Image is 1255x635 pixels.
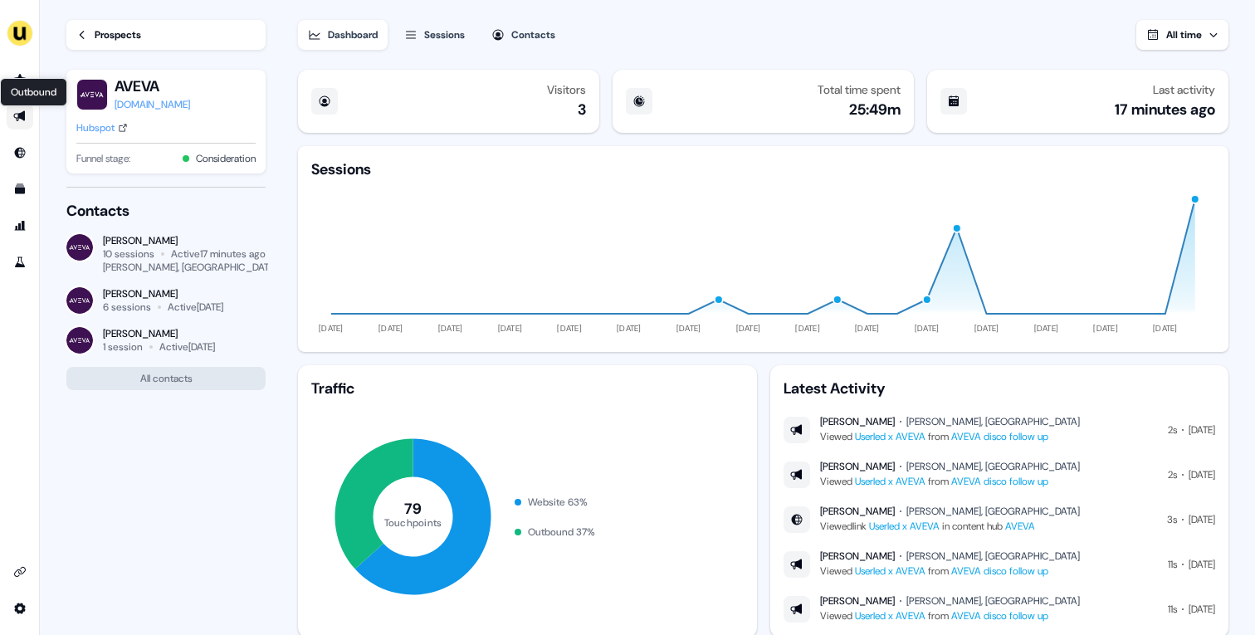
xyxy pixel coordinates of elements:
div: Viewed from [820,608,1080,624]
a: Go to integrations [7,559,33,585]
div: [PERSON_NAME], [GEOGRAPHIC_DATA] [103,261,277,274]
div: 11s [1168,601,1177,618]
div: [PERSON_NAME], [GEOGRAPHIC_DATA] [906,460,1080,473]
div: Active 17 minutes ago [171,247,266,261]
a: AVEVA disco follow up [951,430,1048,443]
a: AVEVA disco follow up [951,609,1048,623]
div: 1 session [103,340,143,354]
tspan: [DATE] [676,323,701,334]
a: Userled x AVEVA [855,609,925,623]
a: Go to attribution [7,212,33,239]
div: Latest Activity [784,379,1215,398]
tspan: [DATE] [974,323,999,334]
div: Active [DATE] [159,340,215,354]
tspan: [DATE] [617,323,642,334]
div: [PERSON_NAME] [820,460,895,473]
a: Go to experiments [7,249,33,276]
div: Sessions [424,27,465,43]
button: All time [1136,20,1228,50]
div: Prospects [95,27,141,43]
tspan: [DATE] [558,323,583,334]
div: [PERSON_NAME], [GEOGRAPHIC_DATA] [906,415,1080,428]
tspan: [DATE] [1034,323,1059,334]
tspan: [DATE] [855,323,880,334]
div: [PERSON_NAME], [GEOGRAPHIC_DATA] [906,594,1080,608]
div: [DATE] [1189,556,1215,573]
div: 17 minutes ago [1115,100,1215,120]
div: 10 sessions [103,247,154,261]
tspan: [DATE] [796,323,821,334]
button: Consideration [196,150,256,167]
tspan: 79 [404,499,422,519]
div: Viewed from [820,473,1080,490]
div: [PERSON_NAME] [820,550,895,563]
div: [PERSON_NAME], [GEOGRAPHIC_DATA] [906,505,1080,518]
a: Prospects [66,20,266,50]
div: Last activity [1153,83,1215,96]
a: Userled x AVEVA [855,564,925,578]
div: [PERSON_NAME] [820,415,895,428]
div: [DATE] [1189,466,1215,483]
a: [DOMAIN_NAME] [115,96,190,113]
div: 2s [1168,466,1177,483]
div: [PERSON_NAME], [GEOGRAPHIC_DATA] [906,550,1080,563]
tspan: [DATE] [438,323,463,334]
a: Userled x AVEVA [855,475,925,488]
a: Go to Inbound [7,139,33,166]
a: Hubspot [76,120,128,136]
div: Contacts [66,201,266,221]
span: Funnel stage: [76,150,130,167]
tspan: [DATE] [1094,323,1119,334]
button: Contacts [481,20,565,50]
button: Sessions [394,20,475,50]
a: Go to integrations [7,595,33,622]
div: 11s [1168,556,1177,573]
tspan: [DATE] [1153,323,1178,334]
div: 25:49m [849,100,901,120]
div: [PERSON_NAME] [103,287,223,300]
div: 3s [1167,511,1177,528]
div: Viewed from [820,428,1080,445]
a: AVEVA [1005,520,1035,533]
tspan: [DATE] [498,323,523,334]
div: Active [DATE] [168,300,223,314]
button: AVEVA [115,76,190,96]
div: Sessions [311,159,371,179]
div: [PERSON_NAME] [103,327,215,340]
button: All contacts [66,367,266,390]
a: Go to templates [7,176,33,203]
a: Go to outbound experience [7,103,33,129]
button: Dashboard [298,20,388,50]
div: Outbound 37 % [528,524,595,540]
div: 3 [578,100,586,120]
div: [PERSON_NAME] [820,594,895,608]
div: Viewed from [820,563,1080,579]
a: Userled x AVEVA [855,430,925,443]
span: All time [1166,28,1202,42]
tspan: [DATE] [378,323,403,334]
a: AVEVA disco follow up [951,475,1048,488]
div: Hubspot [76,120,115,136]
div: [PERSON_NAME] [820,505,895,518]
div: Dashboard [328,27,378,43]
div: Website 63 % [528,494,588,510]
div: 6 sessions [103,300,151,314]
tspan: [DATE] [915,323,940,334]
div: Viewed link in content hub [820,518,1080,535]
div: [PERSON_NAME] [103,234,266,247]
a: Go to prospects [7,66,33,93]
tspan: [DATE] [320,323,344,334]
div: Traffic [311,379,743,398]
div: Contacts [511,27,555,43]
div: [DATE] [1189,601,1215,618]
div: [DATE] [1189,422,1215,438]
tspan: [DATE] [736,323,761,334]
tspan: Touchpoints [384,515,442,529]
div: Total time spent [818,83,901,96]
div: 2s [1168,422,1177,438]
div: [DATE] [1189,511,1215,528]
a: Userled x AVEVA [869,520,940,533]
a: AVEVA disco follow up [951,564,1048,578]
div: Visitors [547,83,586,96]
